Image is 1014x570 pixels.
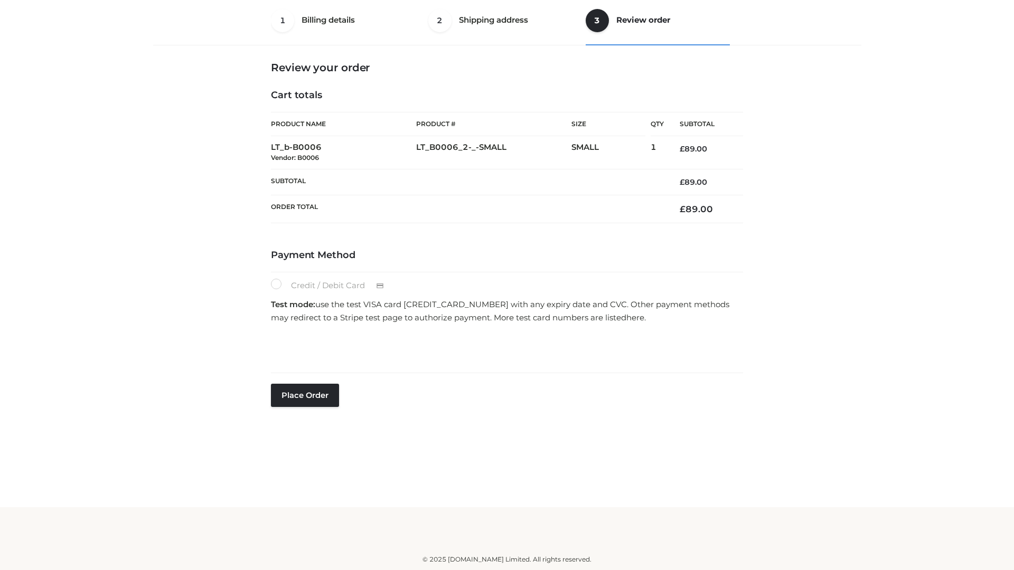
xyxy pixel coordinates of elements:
h3: Review your order [271,61,743,74]
div: © 2025 [DOMAIN_NAME] Limited. All rights reserved. [157,554,857,565]
bdi: 89.00 [680,144,707,154]
th: Order Total [271,195,664,223]
td: 1 [651,136,664,169]
label: Credit / Debit Card [271,279,395,292]
span: £ [680,177,684,187]
strong: Test mode: [271,299,315,309]
h4: Payment Method [271,250,743,261]
th: Subtotal [664,112,743,136]
iframe: Secure payment input frame [269,328,741,366]
bdi: 89.00 [680,204,713,214]
td: SMALL [571,136,651,169]
th: Product # [416,112,571,136]
a: here [626,312,644,322]
span: £ [680,204,686,214]
th: Subtotal [271,169,664,195]
small: Vendor: B0006 [271,154,319,161]
td: LT_B0006_2-_-SMALL [416,136,571,169]
button: Place order [271,384,339,407]
th: Size [571,112,645,136]
img: Credit / Debit Card [370,280,390,292]
td: LT_b-B0006 [271,136,416,169]
bdi: 89.00 [680,177,707,187]
th: Qty [651,112,664,136]
p: use the test VISA card [CREDIT_CARD_NUMBER] with any expiry date and CVC. Other payment methods m... [271,298,743,325]
h4: Cart totals [271,90,743,101]
th: Product Name [271,112,416,136]
span: £ [680,144,684,154]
